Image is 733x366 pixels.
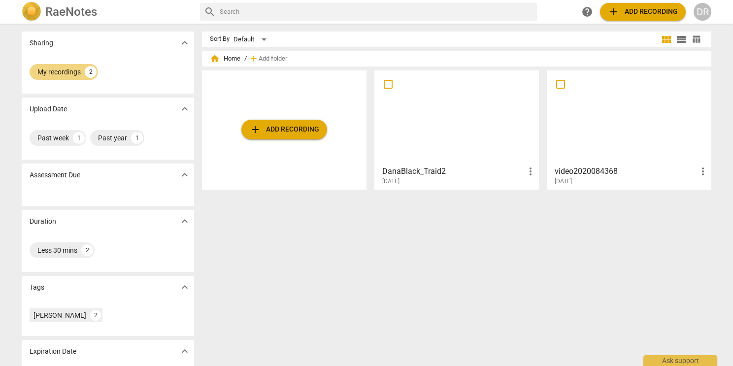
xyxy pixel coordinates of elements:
[555,177,572,186] span: [DATE]
[30,170,80,180] p: Assessment Due
[694,3,711,21] button: DR
[600,3,686,21] button: Upload
[177,101,192,116] button: Show more
[179,103,191,115] span: expand_more
[233,32,270,47] div: Default
[259,55,287,63] span: Add folder
[177,280,192,295] button: Show more
[692,34,701,44] span: table_chart
[179,215,191,227] span: expand_more
[81,244,93,256] div: 2
[37,67,81,77] div: My recordings
[30,346,76,357] p: Expiration Date
[210,54,220,64] span: home
[204,6,216,18] span: search
[33,310,86,320] div: [PERSON_NAME]
[30,38,53,48] p: Sharing
[90,310,101,321] div: 2
[22,2,41,22] img: Logo
[555,166,697,177] h3: video2020084368
[675,33,687,45] span: view_list
[643,355,717,366] div: Ask support
[73,132,85,144] div: 1
[179,345,191,357] span: expand_more
[210,54,240,64] span: Home
[179,169,191,181] span: expand_more
[697,166,709,177] span: more_vert
[98,133,127,143] div: Past year
[608,6,620,18] span: add
[85,66,97,78] div: 2
[249,124,319,135] span: Add recording
[608,6,678,18] span: Add recording
[30,104,67,114] p: Upload Date
[22,2,192,22] a: LogoRaeNotes
[210,35,230,43] div: Sort By
[378,74,535,185] a: DanaBlack_Traid2[DATE]
[131,132,143,144] div: 1
[179,37,191,49] span: expand_more
[659,32,674,47] button: Tile view
[220,4,533,20] input: Search
[177,214,192,229] button: Show more
[244,55,247,63] span: /
[525,166,536,177] span: more_vert
[674,32,689,47] button: List view
[30,282,44,293] p: Tags
[689,32,703,47] button: Table view
[382,166,525,177] h3: DanaBlack_Traid2
[241,120,327,139] button: Upload
[177,167,192,182] button: Show more
[578,3,596,21] a: Help
[661,33,672,45] span: view_module
[382,177,400,186] span: [DATE]
[177,344,192,359] button: Show more
[581,6,593,18] span: help
[249,54,259,64] span: add
[37,245,77,255] div: Less 30 mins
[249,124,261,135] span: add
[179,281,191,293] span: expand_more
[37,133,69,143] div: Past week
[177,35,192,50] button: Show more
[550,74,708,185] a: video2020084368[DATE]
[30,216,56,227] p: Duration
[45,5,97,19] h2: RaeNotes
